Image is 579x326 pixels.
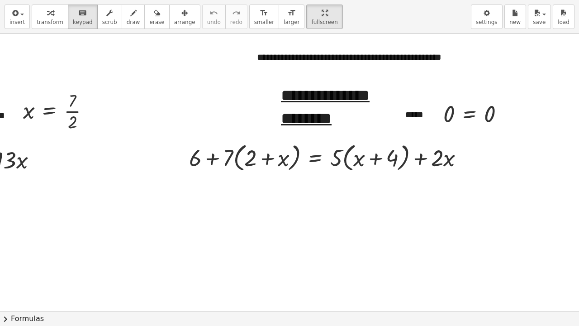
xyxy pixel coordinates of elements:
[260,8,268,19] i: format_size
[9,19,25,25] span: insert
[37,19,63,25] span: transform
[553,5,574,29] button: load
[68,5,98,29] button: keyboardkeypad
[73,19,93,25] span: keypad
[169,5,200,29] button: arrange
[225,5,247,29] button: redoredo
[249,5,279,29] button: format_sizesmaller
[174,19,195,25] span: arrange
[207,19,221,25] span: undo
[279,5,304,29] button: format_sizelarger
[5,5,30,29] button: insert
[476,19,498,25] span: settings
[232,8,241,19] i: redo
[122,5,145,29] button: draw
[509,19,521,25] span: new
[127,19,140,25] span: draw
[528,5,551,29] button: save
[533,19,546,25] span: save
[504,5,526,29] button: new
[149,19,164,25] span: erase
[230,19,242,25] span: redo
[254,19,274,25] span: smaller
[471,5,503,29] button: settings
[97,5,122,29] button: scrub
[209,8,218,19] i: undo
[102,19,117,25] span: scrub
[287,8,296,19] i: format_size
[78,8,87,19] i: keyboard
[32,5,68,29] button: transform
[306,5,342,29] button: fullscreen
[202,5,226,29] button: undoundo
[558,19,570,25] span: load
[284,19,299,25] span: larger
[311,19,337,25] span: fullscreen
[144,5,169,29] button: erase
